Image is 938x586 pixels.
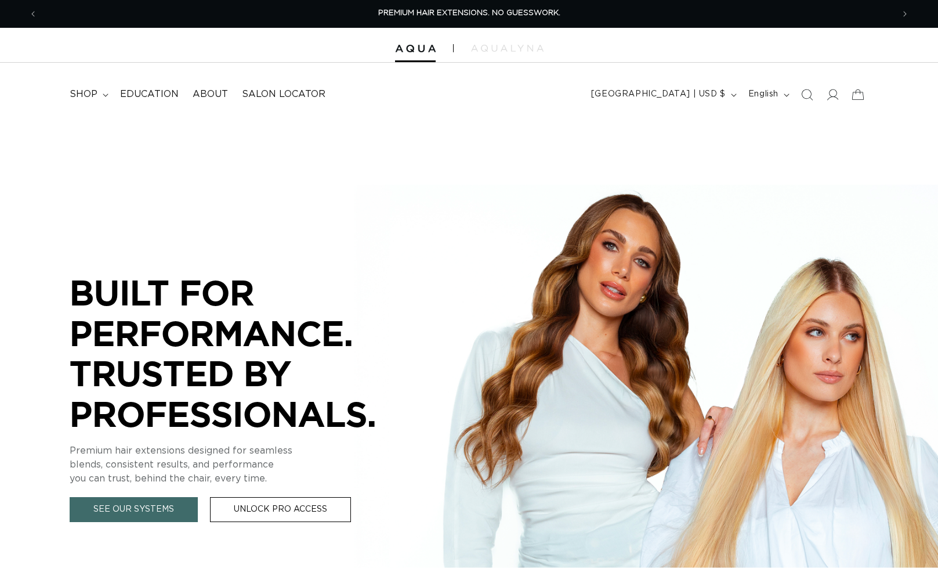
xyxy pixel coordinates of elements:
[591,88,726,100] span: [GEOGRAPHIC_DATA] | USD $
[235,81,332,107] a: Salon Locator
[120,88,179,100] span: Education
[395,45,436,53] img: Aqua Hair Extensions
[378,9,560,17] span: PREMIUM HAIR EXTENSIONS. NO GUESSWORK.
[748,88,778,100] span: English
[113,81,186,107] a: Education
[20,3,46,25] button: Previous announcement
[70,88,97,100] span: shop
[63,81,113,107] summary: shop
[794,82,820,107] summary: Search
[584,84,741,106] button: [GEOGRAPHIC_DATA] | USD $
[892,3,918,25] button: Next announcement
[186,81,235,107] a: About
[70,272,418,434] p: BUILT FOR PERFORMANCE. TRUSTED BY PROFESSIONALS.
[741,84,794,106] button: English
[242,88,325,100] span: Salon Locator
[471,45,544,52] img: aqualyna.com
[193,88,228,100] span: About
[70,444,418,486] p: Premium hair extensions designed for seamless blends, consistent results, and performance you can...
[70,497,198,522] a: See Our Systems
[210,497,351,522] a: Unlock Pro Access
